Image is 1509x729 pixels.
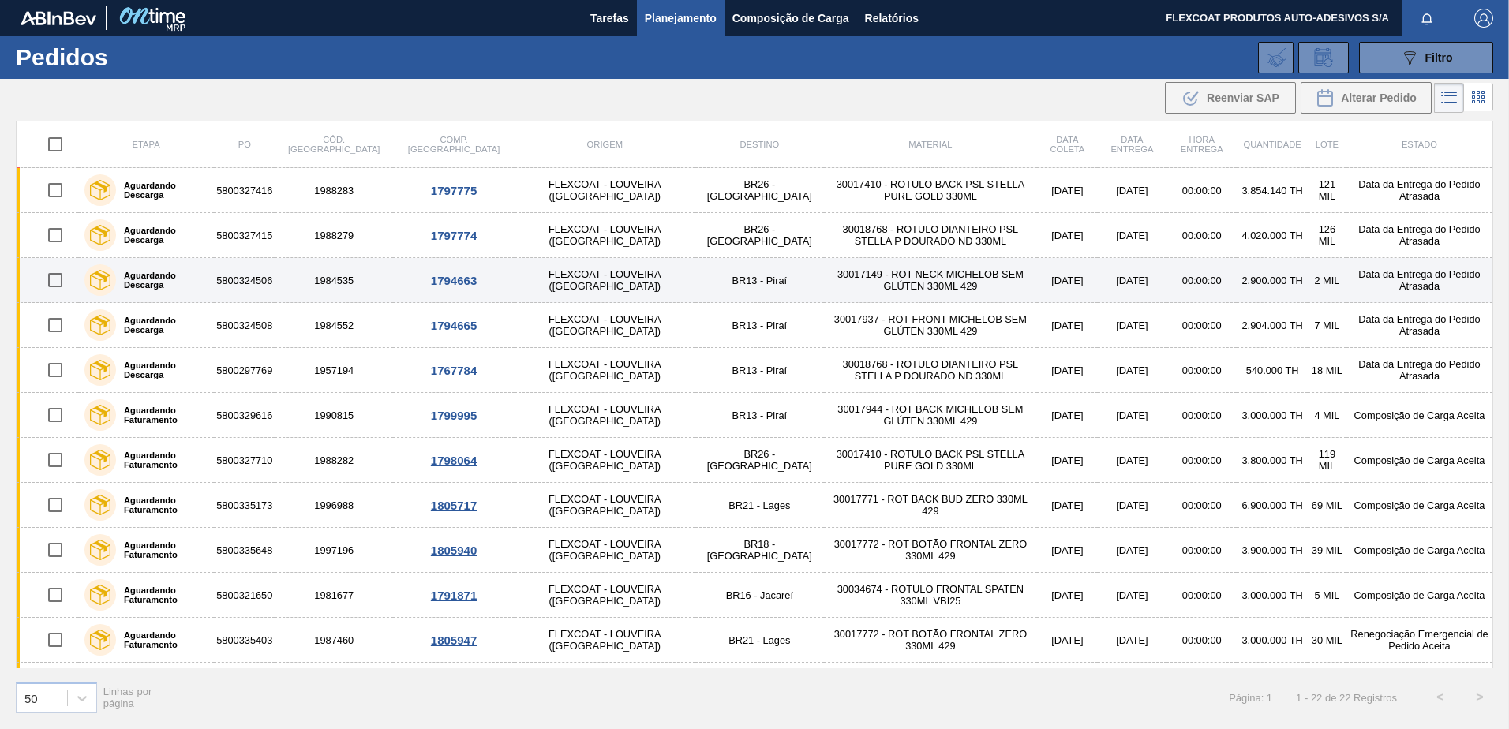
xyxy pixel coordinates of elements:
span: Destino [740,140,779,149]
td: 5800327415 [214,213,275,258]
td: Data da Entrega do Pedido Atrasada [1346,303,1493,348]
a: Aguardando Descarga58003274151988279FLEXCOAT - LOUVEIRA ([GEOGRAPHIC_DATA])BR26 - [GEOGRAPHIC_DAT... [17,213,1493,258]
td: Data da Entrega do Pedido Atrasada [1346,348,1493,393]
td: 30017410 - ROTULO BACK PSL STELLA PURE GOLD 330ML [824,168,1037,213]
td: BR26 - [GEOGRAPHIC_DATA] [695,438,824,483]
td: FLEXCOAT - LOUVEIRA ([GEOGRAPHIC_DATA]) [515,348,695,393]
label: Aguardando Faturamento [116,540,208,559]
td: 5800297769 [214,348,275,393]
div: 1797774 [395,229,512,242]
label: Aguardando Descarga [116,226,208,245]
td: FLEXCOAT - LOUVEIRA ([GEOGRAPHIC_DATA]) [515,573,695,618]
div: Visão em Lista [1434,83,1464,113]
td: Composição de Carga Aceita [1346,483,1493,528]
td: [DATE] [1037,258,1098,303]
td: 00:00:00 [1166,258,1237,303]
td: 4.020.000 TH [1237,213,1307,258]
td: [DATE] [1037,663,1098,708]
label: Aguardando Descarga [116,181,208,200]
td: [DATE] [1037,213,1098,258]
td: 5800329616 [214,393,275,438]
div: 1805947 [395,634,512,647]
td: BR21 - Lages [695,483,824,528]
td: 18 MIL [1308,348,1346,393]
td: FLEXCOAT - LOUVEIRA ([GEOGRAPHIC_DATA]) [515,528,695,573]
td: 121 MIL [1308,168,1346,213]
button: < [1421,678,1460,717]
td: 30017771 - ROT BACK BUD ZERO 330ML 429 [824,483,1037,528]
td: BR13 - Piraí [695,393,824,438]
td: 1988279 [275,213,393,258]
td: 2.900.000 TH [1237,258,1307,303]
label: Aguardando Descarga [116,271,208,290]
a: Aguardando Descarga58002977691957194FLEXCOAT - LOUVEIRA ([GEOGRAPHIC_DATA])BR13 - Piraí30018768 -... [17,348,1493,393]
td: 5800327709 [214,663,275,708]
td: 00:00:00 [1166,528,1237,573]
label: Aguardando Faturamento [116,406,208,424]
td: 00:00:00 [1166,483,1237,528]
td: [DATE] [1037,483,1098,528]
span: Origem [587,140,623,149]
a: Aguardando Faturamento58003277101988282FLEXCOAT - LOUVEIRA ([GEOGRAPHIC_DATA])BR26 - [GEOGRAPHIC_... [17,438,1493,483]
a: Aguardando Faturamento58003216501981677FLEXCOAT - LOUVEIRA ([GEOGRAPHIC_DATA])BR16 - Jacareí30034... [17,573,1493,618]
td: [DATE] [1098,663,1166,708]
td: [DATE] [1098,168,1166,213]
td: 1988280 [275,663,393,708]
td: 00:00:00 [1166,618,1237,663]
div: Importar Negociações dos Pedidos [1258,42,1294,73]
div: Solicitação de Revisão de Pedidos [1298,42,1349,73]
td: FLEXCOAT - LOUVEIRA ([GEOGRAPHIC_DATA]) [515,168,695,213]
td: Composição de Carga Aceita [1346,393,1493,438]
div: Alterar Pedido [1301,82,1432,114]
td: FLEXCOAT - LOUVEIRA ([GEOGRAPHIC_DATA]) [515,213,695,258]
td: 3.000.000 TH [1237,573,1307,618]
button: Notificações [1402,7,1452,29]
div: 1797775 [395,184,512,197]
a: Aguardando Faturamento58003356481997196FLEXCOAT - LOUVEIRA ([GEOGRAPHIC_DATA])BR18 - [GEOGRAPHIC_... [17,528,1493,573]
td: 00:00:00 [1166,438,1237,483]
td: [DATE] [1037,438,1098,483]
td: 1997196 [275,528,393,573]
td: Composição de Carga Aceita [1346,663,1493,708]
div: 1798064 [395,454,512,467]
td: BR26 - [GEOGRAPHIC_DATA] [695,663,824,708]
span: Comp. [GEOGRAPHIC_DATA] [408,135,500,154]
td: 1984552 [275,303,393,348]
td: 30017149 - ROT NECK MICHELOB SEM GLÚTEN 330ML 429 [824,258,1037,303]
td: 00:00:00 [1166,303,1237,348]
td: [DATE] [1037,348,1098,393]
td: 4 MIL [1308,393,1346,438]
a: Aguardando Faturamento58003354031987460FLEXCOAT - LOUVEIRA ([GEOGRAPHIC_DATA])BR21 - Lages3001777... [17,618,1493,663]
span: Estado [1402,140,1437,149]
span: Material [908,140,952,149]
td: Composição de Carga Aceita [1346,573,1493,618]
td: 30018768 - ROTULO DIANTEIRO PSL STELLA P DOURADO ND 330ML [824,348,1037,393]
td: 5800324508 [214,303,275,348]
div: Reenviar SAP [1165,82,1296,114]
div: 1799995 [395,409,512,422]
td: 69 MIL [1308,483,1346,528]
td: [DATE] [1098,393,1166,438]
td: 30034674 - ROTULO FRONTAL SPATEN 330ML VBI25 [824,573,1037,618]
td: 30018768 - ROTULO DIANTEIRO PSL STELLA P DOURADO ND 330ML [824,663,1037,708]
td: [DATE] [1037,573,1098,618]
td: 00:00:00 [1166,573,1237,618]
td: Data da Entrega do Pedido Atrasada [1346,213,1493,258]
td: 00:00:00 [1166,348,1237,393]
span: Tarefas [590,9,629,28]
td: [DATE] [1037,393,1098,438]
td: 540.000 TH [1237,348,1307,393]
td: 2.904.000 TH [1237,303,1307,348]
td: Composição de Carga Aceita [1346,438,1493,483]
td: 1996988 [275,483,393,528]
td: 5800327416 [214,168,275,213]
td: 5800335173 [214,483,275,528]
td: 119 MIL [1308,438,1346,483]
img: TNhmsLtSVTkK8tSr43FrP2fwEKptu5GPRR3wAAAABJRU5ErkJggg== [21,11,96,25]
td: FLEXCOAT - LOUVEIRA ([GEOGRAPHIC_DATA]) [515,258,695,303]
span: Planejamento [645,9,717,28]
label: Aguardando Faturamento [116,630,208,649]
span: Data entrega [1110,135,1153,154]
td: [DATE] [1037,528,1098,573]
